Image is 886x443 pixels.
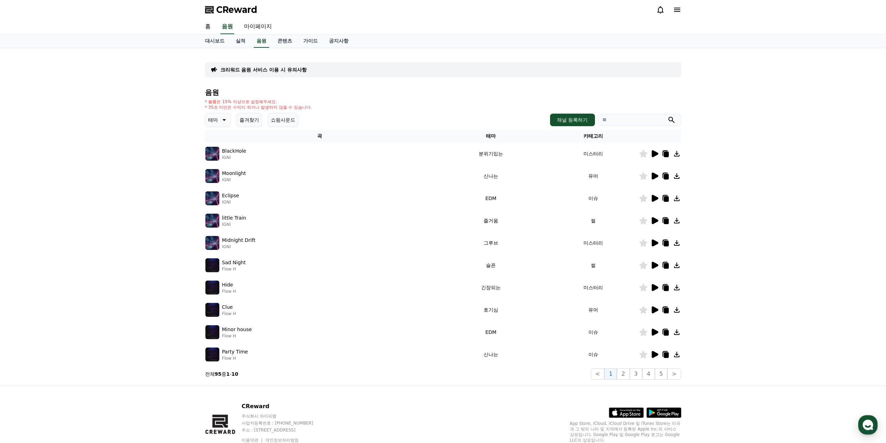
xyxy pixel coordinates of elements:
[215,371,221,377] strong: 95
[434,321,547,343] td: EDM
[222,259,246,266] p: Sad Night
[205,89,681,96] h4: 음원
[265,438,299,443] a: 개인정보처리방침
[548,187,639,209] td: 이슈
[222,170,246,177] p: Moonlight
[222,237,256,244] p: Midnight Drift
[216,4,257,15] span: CReward
[205,99,312,105] p: * 볼륨은 15% 이상으로 설정해주세요.
[242,420,327,426] p: 사업자등록번호 : [PHONE_NUMBER]
[205,130,434,143] th: 곡
[655,368,667,380] button: 5
[548,321,639,343] td: 이슈
[222,244,256,250] p: IGNI
[434,130,547,143] th: 테마
[205,281,219,295] img: music
[199,35,230,48] a: 대시보드
[205,303,219,317] img: music
[222,147,246,155] p: BlackHole
[205,258,219,272] img: music
[434,343,547,366] td: 신나는
[108,231,116,237] span: 설정
[205,371,238,377] p: 전체 중 -
[205,191,219,205] img: music
[548,130,639,143] th: 카테고리
[548,143,639,165] td: 미스터리
[434,165,547,187] td: 신나는
[434,299,547,321] td: 호기심
[667,368,681,380] button: >
[205,147,219,161] img: music
[434,187,547,209] td: EDM
[226,371,230,377] strong: 1
[199,20,216,34] a: 홈
[242,427,327,433] p: 주소 : [STREET_ADDRESS]
[46,221,90,238] a: 대화
[550,114,595,126] button: 채널 등록하기
[205,169,219,183] img: music
[205,236,219,250] img: music
[298,35,323,48] a: 가이드
[205,347,219,361] img: music
[222,281,233,289] p: Hide
[232,371,238,377] strong: 10
[222,333,252,339] p: Flow H
[591,368,604,380] button: <
[434,209,547,232] td: 즐거움
[434,143,547,165] td: 분위기있는
[242,438,264,443] a: 이용약관
[222,192,239,199] p: Eclipse
[548,254,639,276] td: 썰
[64,232,72,237] span: 대화
[222,155,246,160] p: IGNI
[230,35,251,48] a: 실적
[323,35,354,48] a: 공지사항
[22,231,26,237] span: 홈
[268,113,298,127] button: 쇼핑사운드
[205,105,312,110] p: * 35초 미만은 수익이 적거나 발생하지 않을 수 있습니다.
[548,165,639,187] td: 유머
[222,222,246,227] p: IGNI
[242,402,327,411] p: CReward
[642,368,655,380] button: 4
[222,304,233,311] p: Clue
[222,214,246,222] p: little Train
[222,266,246,272] p: Flow H
[2,221,46,238] a: 홈
[208,115,218,125] p: 테마
[222,356,248,361] p: Flow H
[570,421,681,443] p: App Store, iCloud, iCloud Drive 및 iTunes Store는 미국과 그 밖의 나라 및 지역에서 등록된 Apple Inc.의 서비스 상표입니다. Goo...
[220,20,234,34] a: 음원
[272,35,298,48] a: 콘텐츠
[222,311,236,316] p: Flow H
[222,348,248,356] p: Party Time
[548,276,639,299] td: 미스터리
[604,368,617,380] button: 1
[630,368,642,380] button: 3
[236,113,262,127] button: 즐겨찾기
[548,343,639,366] td: 이슈
[222,326,252,333] p: Minor house
[205,214,219,228] img: music
[434,254,547,276] td: 슬픈
[434,276,547,299] td: 긴장되는
[617,368,629,380] button: 2
[90,221,134,238] a: 설정
[254,35,269,48] a: 음원
[222,289,236,294] p: Flow H
[548,209,639,232] td: 썰
[205,4,257,15] a: CReward
[205,113,231,127] button: 테마
[220,66,307,73] a: 크리워드 음원 서비스 이용 시 유의사항
[548,299,639,321] td: 유머
[222,199,239,205] p: IGNI
[242,413,327,419] p: 주식회사 와이피랩
[548,232,639,254] td: 미스터리
[434,232,547,254] td: 그루브
[205,325,219,339] img: music
[222,177,246,183] p: IGNI
[238,20,277,34] a: 마이페이지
